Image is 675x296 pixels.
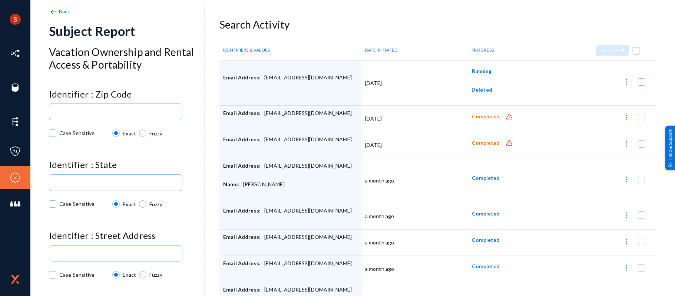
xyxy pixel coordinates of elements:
img: icon-elements.svg [10,116,21,127]
div: [PERSON_NAME] [223,181,358,199]
span: Completed [472,140,500,146]
th: DATE INITIATED [361,40,462,61]
img: icon-more.svg [623,238,631,245]
td: a month ago [361,203,462,230]
span: Email Address: [223,74,261,80]
button: Running [466,65,497,78]
img: ACg8ocLCHWB70YVmYJSZIkanuWRMiAOKj9BOxslbKTvretzi-06qRA=s96-c [10,14,21,25]
button: Completed [466,171,506,185]
td: [DATE] [361,61,462,106]
div: Subject Report [49,23,204,39]
h3: Search Activity [219,19,656,31]
h4: Identifier : Zip Code [49,89,204,100]
td: [DATE] [361,106,462,132]
img: icon-more.svg [623,114,631,121]
span: Fuzzy [146,271,162,279]
span: Email Address: [223,286,261,293]
span: Email Address: [223,207,261,214]
span: Completed [472,237,500,243]
th: IDENTIFIERS & VALUES [219,40,361,61]
h4: Identifier : State [49,159,204,170]
span: Exact [120,271,136,279]
div: [EMAIL_ADDRESS][DOMAIN_NAME] [223,233,358,252]
button: Completed [466,233,506,247]
span: Email Address: [223,234,261,240]
span: Case Sensitive [59,128,95,139]
h4: Identifier : Street Address [49,230,204,241]
span: Fuzzy [146,129,162,137]
span: Running [472,68,492,74]
span: Email Address: [223,136,261,142]
span: Completed [472,263,500,269]
span: Completed [472,114,500,120]
img: back-arrow.svg [49,8,57,16]
img: icon-more.svg [623,140,631,148]
div: [EMAIL_ADDRESS][DOMAIN_NAME] [223,136,358,154]
th: PROGRESS [462,40,547,61]
span: Completed [472,210,500,217]
div: [EMAIL_ADDRESS][DOMAIN_NAME] [223,162,358,181]
button: Completed [466,207,506,220]
td: a month ago [361,158,462,203]
div: Help & Support [665,126,675,170]
div: Deleted [466,83,544,102]
span: Exact [120,200,136,208]
img: icon-alert.svg [506,139,513,147]
button: Completed [466,260,506,273]
span: Fuzzy [146,200,162,208]
div: [EMAIL_ADDRESS][DOMAIN_NAME] [223,207,358,226]
span: Exact [120,129,136,137]
img: icon-more.svg [623,211,631,219]
span: Name: [223,181,239,187]
img: icon-more.svg [623,264,631,272]
td: a month ago [361,256,462,282]
a: Back [49,8,72,14]
button: Completed [466,136,506,149]
span: Back [59,8,70,14]
span: Email Address: [223,260,261,266]
div: [EMAIL_ADDRESS][DOMAIN_NAME] [223,74,358,92]
img: icon-policies.svg [10,146,21,157]
span: Completed [472,175,500,181]
img: icon-more.svg [623,78,631,86]
img: icon-sources.svg [10,82,21,93]
span: Email Address: [223,110,261,116]
td: [DATE] [361,132,462,158]
span: Case Sensitive [59,269,95,280]
span: Email Address: [223,162,261,169]
img: icon-alert.svg [506,113,513,121]
img: icon-members.svg [10,198,21,210]
img: icon-compliance.svg [10,172,21,183]
img: help_support.svg [668,162,673,167]
div: [EMAIL_ADDRESS][DOMAIN_NAME] [223,109,358,128]
span: Case Sensitive [59,198,95,210]
h3: Vacation Ownership and Rental Access & Portability [49,46,204,71]
div: [EMAIL_ADDRESS][DOMAIN_NAME] [223,260,358,278]
img: icon-more.svg [623,176,631,183]
img: icon-inventory.svg [10,48,21,59]
td: a month ago [361,230,462,256]
button: Completed [466,109,506,123]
